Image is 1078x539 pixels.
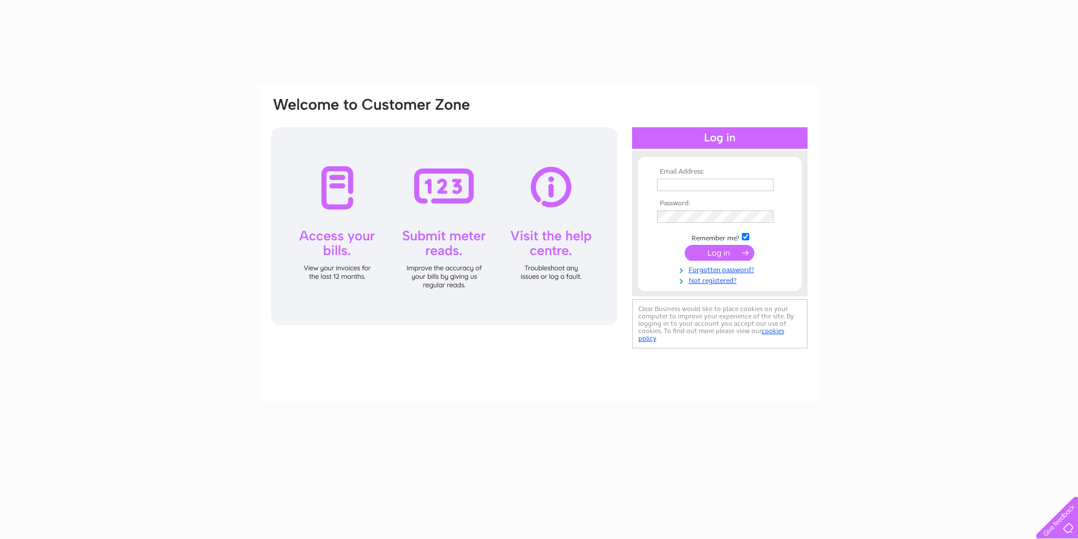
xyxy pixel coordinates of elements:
[685,245,754,261] input: Submit
[654,200,785,208] th: Password:
[657,274,785,285] a: Not registered?
[654,168,785,176] th: Email Address:
[632,299,808,348] div: Clear Business would like to place cookies on your computer to improve your experience of the sit...
[654,231,785,243] td: Remember me?
[657,264,785,274] a: Forgotten password?
[638,327,784,342] a: cookies policy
